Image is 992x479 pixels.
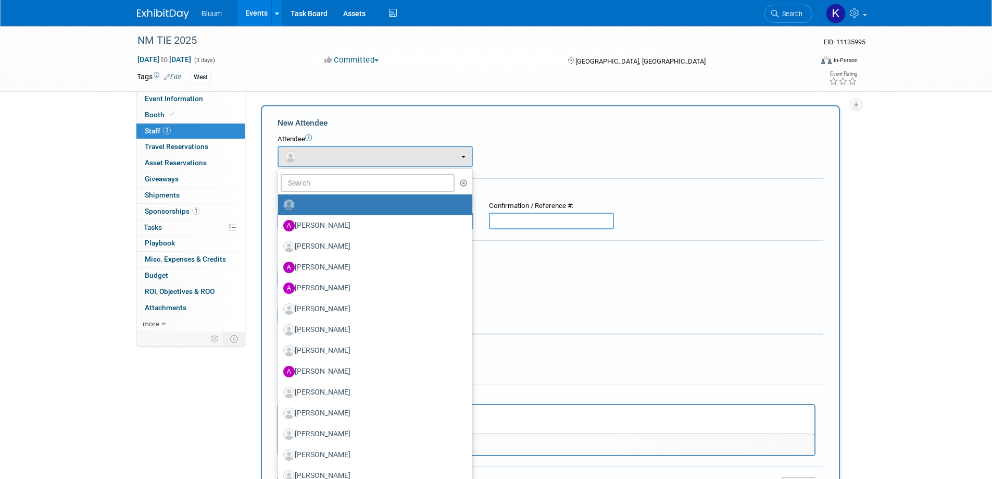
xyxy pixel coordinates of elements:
div: Event Format [751,54,858,70]
img: Associate-Profile-5.png [283,303,295,315]
img: Associate-Profile-5.png [283,428,295,440]
label: [PERSON_NAME] [283,405,462,422]
span: Asset Reservations [145,158,207,167]
label: [PERSON_NAME] [283,301,462,317]
a: Tasks [136,220,245,236]
img: Associate-Profile-5.png [283,241,295,252]
img: Associate-Profile-5.png [283,387,295,398]
a: Travel Reservations [136,139,245,155]
span: 3 [163,127,171,134]
a: Staff3 [136,124,245,139]
label: [PERSON_NAME] [283,217,462,234]
span: Travel Reservations [145,142,208,151]
a: more [136,316,245,332]
span: Search [778,10,802,18]
label: [PERSON_NAME] [283,342,462,359]
span: Sponsorships [145,207,200,215]
img: Kellie Noller [826,4,846,23]
span: Event ID: 11135995 [824,38,865,46]
a: Shipments [136,188,245,203]
img: A.jpg [283,283,295,294]
div: New Attendee [278,117,823,129]
span: 1 [192,207,200,215]
img: Associate-Profile-5.png [283,449,295,461]
span: ROI, Objectives & ROO [145,287,215,296]
img: A.jpg [283,262,295,273]
a: Attachments [136,300,245,316]
span: Attachments [145,303,186,312]
div: Notes [278,392,815,402]
div: Confirmation / Reference #: [489,201,614,211]
a: Giveaways [136,171,245,187]
div: West [191,72,211,83]
button: Committed [321,55,383,66]
span: Event Information [145,94,203,103]
a: Asset Reservations [136,155,245,171]
a: Playbook [136,236,245,251]
label: [PERSON_NAME] [283,447,462,463]
img: Associate-Profile-5.png [283,324,295,336]
td: Tags [137,71,181,83]
td: Personalize Event Tab Strip [206,332,224,346]
a: ROI, Objectives & ROO [136,284,245,300]
i: Booth reservation complete [169,112,174,117]
label: [PERSON_NAME] [283,280,462,297]
span: Budget [145,271,168,279]
td: Toggle Event Tabs [223,332,245,346]
img: Unassigned-User-Icon.png [283,199,295,211]
label: [PERSON_NAME] [283,238,462,255]
span: Playbook [145,239,175,247]
label: [PERSON_NAME] [283,426,462,443]
a: Misc. Expenses & Credits [136,252,245,267]
label: [PERSON_NAME] [283,363,462,380]
img: A.jpg [283,366,295,377]
label: [PERSON_NAME] [283,322,462,338]
span: [DATE] [DATE] [137,55,192,64]
span: Giveaways [145,175,179,183]
span: Booth [145,110,177,119]
img: Format-Inperson.png [821,56,832,64]
a: Booth [136,107,245,123]
span: Tasks [144,223,162,231]
img: Associate-Profile-5.png [283,345,295,357]
span: [GEOGRAPHIC_DATA], [GEOGRAPHIC_DATA] [575,57,706,65]
span: Shipments [145,191,180,199]
div: Registration / Ticket Info (optional) [278,186,823,196]
div: Event Rating [829,71,857,77]
input: Search [281,174,455,192]
img: A.jpg [283,220,295,231]
span: Bluum [202,9,222,18]
img: ExhibitDay [137,9,189,19]
a: Budget [136,268,245,284]
span: (3 days) [193,57,215,64]
div: In-Person [833,56,858,64]
span: Staff [145,127,171,135]
span: to [159,55,169,64]
div: NM TIE 2025 [134,31,797,50]
img: Associate-Profile-5.png [283,408,295,419]
iframe: Rich Text Area [279,405,814,434]
div: Cost: [278,249,823,259]
a: Event Information [136,91,245,107]
a: Edit [164,73,181,81]
span: more [143,320,159,328]
label: [PERSON_NAME] [283,259,462,276]
div: Attendee [278,134,823,144]
span: Misc. Expenses & Credits [145,255,226,263]
a: Search [764,5,812,23]
label: [PERSON_NAME] [283,384,462,401]
div: Misc. Attachments & Notes [278,341,823,352]
a: Sponsorships1 [136,204,245,219]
